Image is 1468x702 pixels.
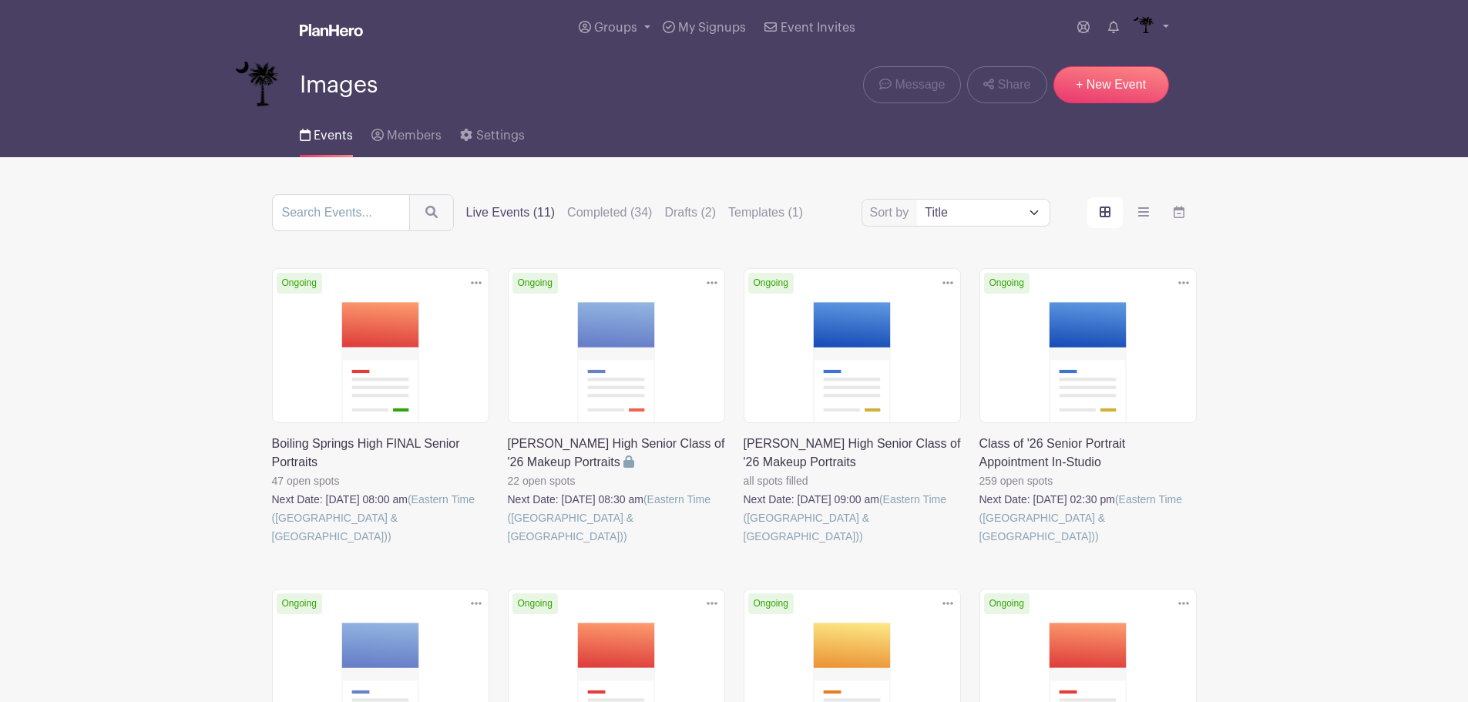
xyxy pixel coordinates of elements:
[998,76,1031,94] span: Share
[781,22,855,34] span: Event Invites
[314,129,353,142] span: Events
[460,108,524,157] a: Settings
[863,66,961,103] a: Message
[1053,66,1169,103] a: + New Event
[664,203,716,222] label: Drafts (2)
[235,62,281,108] img: IMAGES%20logo%20transparenT%20PNG%20s.png
[466,203,803,222] div: filters
[870,203,914,222] label: Sort by
[1087,197,1197,228] div: order and view
[476,129,525,142] span: Settings
[728,203,803,222] label: Templates (1)
[594,22,637,34] span: Groups
[387,129,442,142] span: Members
[300,108,353,157] a: Events
[567,203,652,222] label: Completed (34)
[466,203,556,222] label: Live Events (11)
[895,76,945,94] span: Message
[272,194,410,231] input: Search Events...
[1131,15,1156,40] img: IMAGES%20logo%20transparenT%20PNG%20s.png
[678,22,746,34] span: My Signups
[300,24,363,36] img: logo_white-6c42ec7e38ccf1d336a20a19083b03d10ae64f83f12c07503d8b9e83406b4c7d.svg
[371,108,442,157] a: Members
[300,72,378,98] span: Images
[967,66,1046,103] a: Share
